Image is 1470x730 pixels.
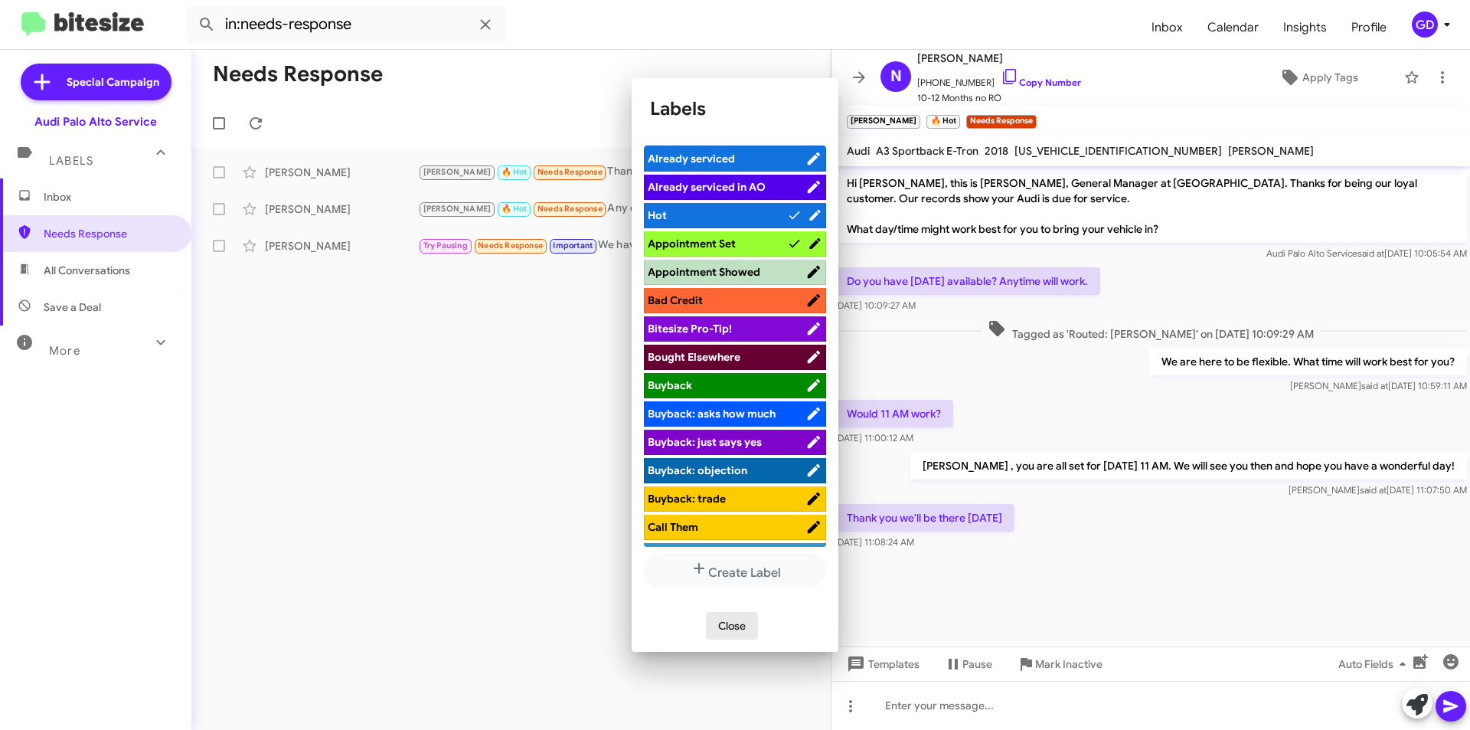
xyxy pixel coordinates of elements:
[648,152,735,165] span: Already serviced
[49,344,80,358] span: More
[917,90,1081,106] span: 10-12 Months no RO
[844,650,920,678] span: Templates
[648,407,776,421] span: Buyback: asks how much
[982,319,1320,342] span: Tagged as 'Routed: [PERSON_NAME]' on [DATE] 10:09:29 AM
[1001,77,1081,88] a: Copy Number
[962,650,992,678] span: Pause
[67,74,159,90] span: Special Campaign
[910,452,1467,480] p: [PERSON_NAME] , you are all set for [DATE] 11 AM. We will see you then and hope you have a wonder...
[185,6,507,43] input: Search
[423,204,492,214] span: [PERSON_NAME]
[644,553,826,588] button: Create Label
[648,265,760,279] span: Appointment Showed
[966,115,1037,129] small: Needs Response
[44,189,174,205] span: Inbox
[44,226,174,241] span: Needs Response
[835,536,914,548] span: [DATE] 11:08:24 AM
[890,64,902,89] span: N
[265,165,418,180] div: [PERSON_NAME]
[648,435,762,449] span: Buyback: just says yes
[1139,5,1195,50] span: Inbox
[648,520,698,534] span: Call Them
[478,241,543,250] span: Needs Response
[835,432,913,444] span: [DATE] 11:00:12 AM
[265,238,418,254] div: [PERSON_NAME]
[1360,484,1387,496] span: said at
[835,300,916,311] span: [DATE] 10:09:27 AM
[49,154,93,168] span: Labels
[34,114,157,129] div: Audi Palo Alto Service
[213,62,383,87] h1: Needs Response
[835,169,1467,243] p: Hi [PERSON_NAME], this is [PERSON_NAME], General Manager at [GEOGRAPHIC_DATA]. Thanks for being o...
[1289,484,1467,496] span: [PERSON_NAME] [DATE] 11:07:50 AM
[1339,5,1399,50] span: Profile
[835,400,953,427] p: Would 11 AM work?
[44,263,130,278] span: All Conversations
[418,163,738,181] div: Thank you we'll be there [DATE]
[537,167,603,177] span: Needs Response
[648,322,732,336] span: Bitesize Pro-Tip!
[648,378,692,392] span: Buyback
[718,612,746,640] span: Close
[648,492,726,506] span: Buyback: trade
[917,49,1081,67] span: [PERSON_NAME]
[985,144,1008,158] span: 2018
[553,241,593,250] span: Important
[1035,650,1102,678] span: Mark Inactive
[648,463,747,477] span: Buyback: objection
[44,300,101,315] span: Save a Deal
[423,167,492,177] span: [PERSON_NAME]
[1266,247,1467,259] span: Audi Palo Alto Service [DATE] 10:05:54 AM
[1290,380,1467,391] span: [PERSON_NAME] [DATE] 10:59:11 AM
[917,67,1081,90] span: [PHONE_NUMBER]
[418,200,762,218] div: Any day except [DATE]
[1361,380,1388,391] span: said at
[1228,144,1314,158] span: [PERSON_NAME]
[1195,5,1271,50] span: Calendar
[650,97,820,121] h1: Labels
[1302,64,1358,91] span: Apply Tags
[501,204,528,214] span: 🔥 Hot
[1412,11,1438,38] div: GD
[1149,348,1467,375] p: We are here to be flexible. What time will work best for you?
[537,204,603,214] span: Needs Response
[1338,650,1412,678] span: Auto Fields
[648,237,736,250] span: Appointment Set
[847,144,870,158] span: Audi
[418,237,762,254] div: We have been waiting to hear from you about the part. We keep being told it isn't in to do the se...
[1271,5,1339,50] span: Insights
[501,167,528,177] span: 🔥 Hot
[1357,247,1384,259] span: said at
[648,293,703,307] span: Bad Credit
[847,115,920,129] small: [PERSON_NAME]
[1014,144,1222,158] span: [US_VEHICLE_IDENTIFICATION_NUMBER]
[265,201,418,217] div: [PERSON_NAME]
[835,267,1100,295] p: Do you have [DATE] available? Anytime will work.
[926,115,959,129] small: 🔥 Hot
[423,241,468,250] span: Try Pausing
[648,180,766,194] span: Already serviced in AO
[835,504,1014,532] p: Thank you we'll be there [DATE]
[648,350,740,364] span: Bought Elsewhere
[706,612,758,640] button: Close
[876,144,978,158] span: A3 Sportback E-Tron
[648,208,667,222] span: Hot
